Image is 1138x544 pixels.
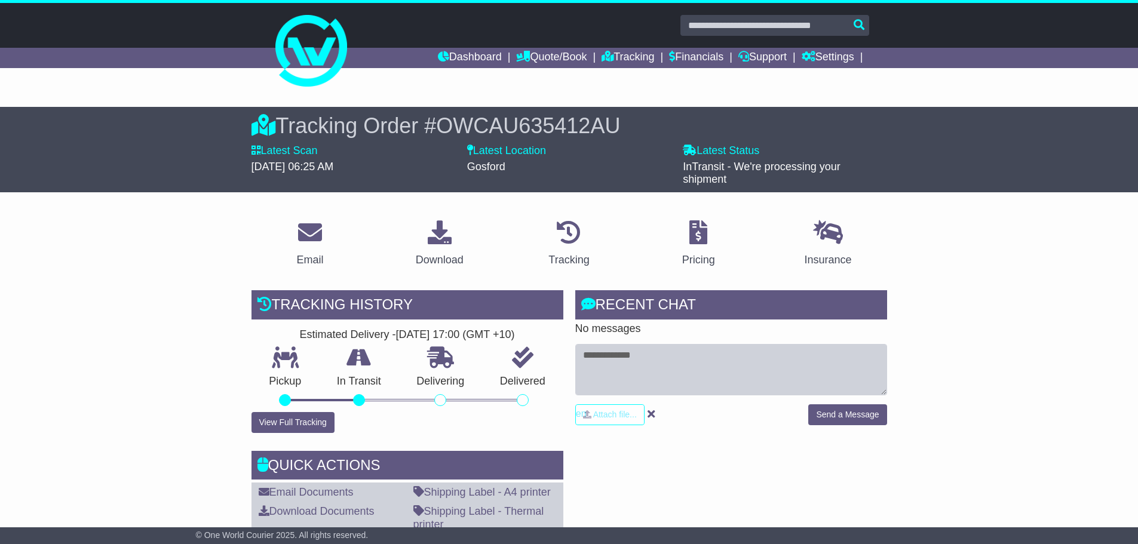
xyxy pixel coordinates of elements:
[289,216,331,272] a: Email
[251,161,334,173] span: [DATE] 06:25 AM
[251,412,335,433] button: View Full Tracking
[413,486,551,498] a: Shipping Label - A4 printer
[674,216,723,272] a: Pricing
[802,48,854,68] a: Settings
[467,145,546,158] label: Latest Location
[669,48,723,68] a: Financials
[683,161,841,186] span: InTransit - We're processing your shipment
[416,252,464,268] div: Download
[259,505,375,517] a: Download Documents
[467,161,505,173] span: Gosford
[259,486,354,498] a: Email Documents
[482,375,563,388] p: Delivered
[602,48,654,68] a: Tracking
[413,505,544,530] a: Shipping Label - Thermal printer
[797,216,860,272] a: Insurance
[251,113,887,139] div: Tracking Order #
[548,252,589,268] div: Tracking
[738,48,787,68] a: Support
[251,451,563,483] div: Quick Actions
[805,252,852,268] div: Insurance
[682,252,715,268] div: Pricing
[541,216,597,272] a: Tracking
[251,145,318,158] label: Latest Scan
[251,328,563,342] div: Estimated Delivery -
[296,252,323,268] div: Email
[408,216,471,272] a: Download
[396,328,515,342] div: [DATE] 17:00 (GMT +10)
[575,322,887,336] p: No messages
[438,48,502,68] a: Dashboard
[319,375,399,388] p: In Transit
[436,113,620,138] span: OWCAU635412AU
[251,290,563,322] div: Tracking history
[196,530,369,540] span: © One World Courier 2025. All rights reserved.
[399,375,483,388] p: Delivering
[808,404,887,425] button: Send a Message
[251,375,320,388] p: Pickup
[575,290,887,322] div: RECENT CHAT
[516,48,587,68] a: Quote/Book
[683,145,759,158] label: Latest Status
